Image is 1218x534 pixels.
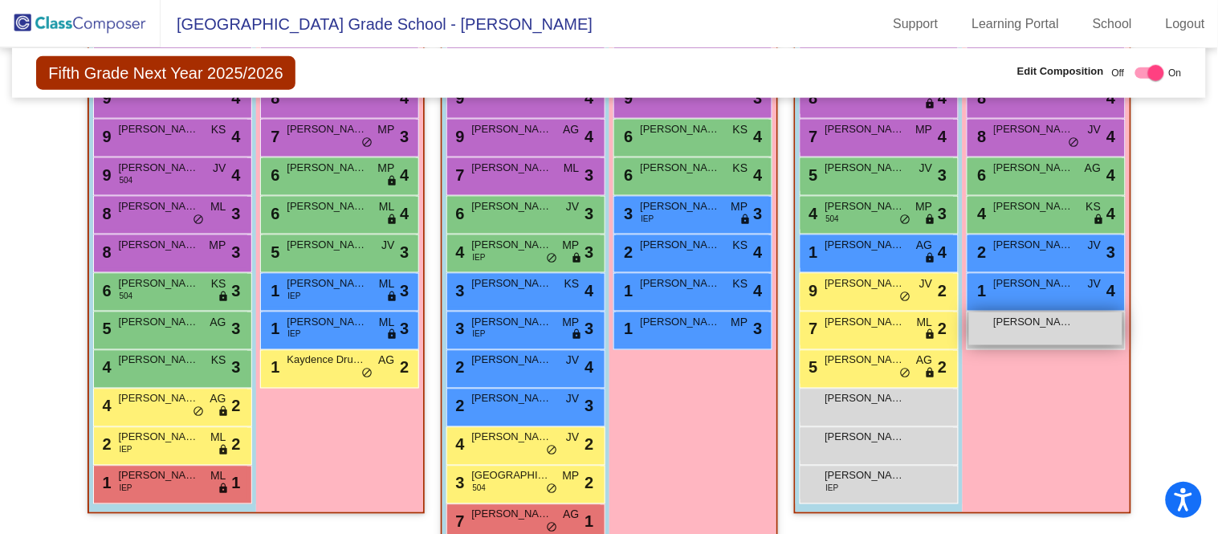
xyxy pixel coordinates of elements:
span: KS [733,160,748,177]
span: [PERSON_NAME] [825,160,906,176]
span: IEP [473,251,486,263]
span: 4 [585,279,593,303]
span: IEP [120,483,132,495]
span: 1 [974,282,987,300]
span: MP [378,121,395,138]
span: 4 [805,205,818,222]
span: 9 [99,128,112,145]
span: 2 [400,356,409,380]
span: 7 [805,320,818,338]
span: do_not_disturb_alt [547,445,558,458]
span: 4 [585,356,593,380]
span: lock [925,252,936,265]
span: 3 [621,205,633,222]
span: AG [378,353,394,369]
span: JV [1088,275,1101,292]
span: [PERSON_NAME] [119,121,199,137]
span: 2 [452,397,465,415]
span: 6 [99,282,112,300]
span: [PERSON_NAME] "[PERSON_NAME]" [PERSON_NAME] [119,275,199,291]
span: IEP [120,444,132,456]
span: do_not_disturb_alt [1069,137,1080,149]
span: IEP [473,328,486,340]
span: Edit Composition [1017,63,1104,79]
span: 504 [826,213,840,225]
span: do_not_disturb_alt [900,291,911,304]
span: MP [563,468,580,485]
span: MP [916,198,933,215]
span: JV [381,237,394,254]
span: [PERSON_NAME] [119,314,199,330]
span: 3 [231,317,240,341]
span: 3 [452,282,465,300]
span: 5 [99,320,112,338]
span: 4 [400,202,409,226]
span: [PERSON_NAME] [994,160,1074,176]
span: JV [1088,121,1101,138]
span: 1 [621,282,633,300]
span: 3 [452,320,465,338]
span: MP [378,160,395,177]
span: [PERSON_NAME] [641,237,721,253]
span: AG [210,314,226,331]
span: do_not_disturb_alt [900,368,911,381]
span: [PERSON_NAME] [825,198,906,214]
span: [PERSON_NAME] [825,353,906,369]
span: ML [210,198,226,215]
span: 9 [99,166,112,184]
span: 4 [452,436,465,454]
span: 4 [231,163,240,187]
span: 2 [231,433,240,457]
span: [PERSON_NAME] [641,121,721,137]
span: 4 [452,243,465,261]
span: 2 [231,394,240,418]
span: 4 [938,240,947,264]
span: 3 [585,394,593,418]
span: JV [566,198,579,215]
span: lock [740,214,752,226]
span: 9 [452,128,465,145]
span: lock [218,406,230,419]
span: 4 [585,124,593,149]
span: lock [387,291,398,304]
span: 3 [585,202,593,226]
span: JV [566,391,579,408]
span: 8 [974,128,987,145]
span: MP [731,198,748,215]
span: [GEOGRAPHIC_DATA] [472,468,552,484]
span: [PERSON_NAME] [825,468,906,484]
span: 6 [621,128,633,145]
span: [PERSON_NAME] [287,160,368,176]
span: 6 [267,166,280,184]
span: ML [379,198,394,215]
span: [PERSON_NAME] [119,160,199,176]
span: 6 [452,205,465,222]
span: 4 [753,240,762,264]
span: ML [210,430,226,446]
span: 1 [267,359,280,377]
span: 4 [753,279,762,303]
span: 3 [400,240,409,264]
a: Logout [1153,11,1218,37]
span: JV [213,160,226,177]
span: do_not_disturb_alt [193,406,205,419]
span: 2 [585,433,593,457]
span: 4 [938,124,947,149]
span: AG [563,121,579,138]
span: 4 [1106,124,1115,149]
span: [PERSON_NAME] [119,237,199,253]
span: [PERSON_NAME] [641,160,721,176]
span: lock [925,329,936,342]
span: 6 [621,166,633,184]
span: [PERSON_NAME] [994,121,1074,137]
span: Off [1112,66,1125,80]
span: 3 [400,317,409,341]
span: do_not_disturb_alt [547,252,558,265]
span: lock [925,98,936,111]
span: [PERSON_NAME] [119,198,199,214]
span: [PERSON_NAME] [472,507,552,523]
span: [PERSON_NAME] [641,314,721,330]
span: do_not_disturb_alt [193,214,205,226]
span: MP [210,237,226,254]
span: lock [1094,214,1105,226]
